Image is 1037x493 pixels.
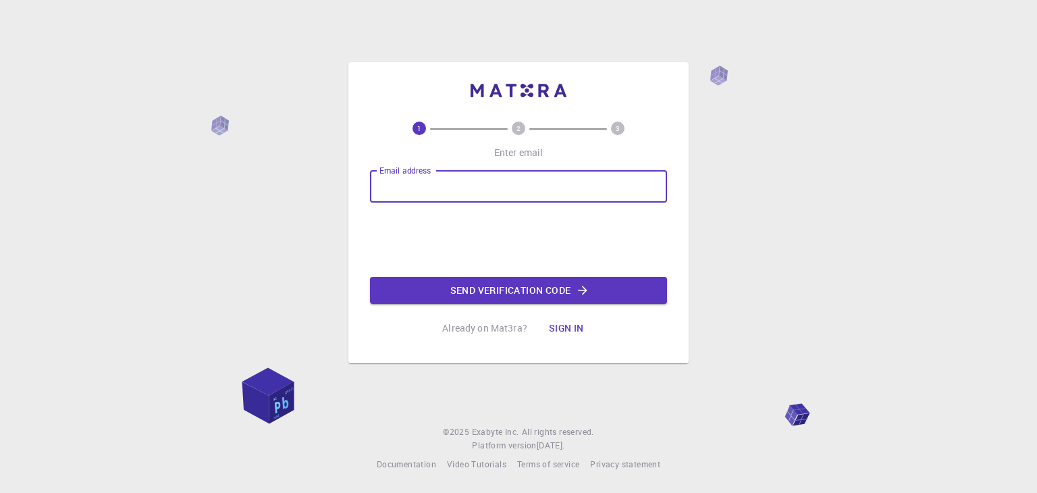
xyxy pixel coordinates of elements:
span: © 2025 [443,425,471,439]
text: 1 [417,124,421,133]
iframe: reCAPTCHA [416,213,621,266]
span: Terms of service [517,459,579,469]
span: Privacy statement [590,459,660,469]
label: Email address [379,165,431,176]
p: Already on Mat3ra? [442,321,527,335]
a: Documentation [377,458,436,471]
a: Video Tutorials [447,458,506,471]
span: Documentation [377,459,436,469]
a: Privacy statement [590,458,660,471]
span: Exabyte Inc. [472,426,519,437]
p: Enter email [494,146,543,159]
text: 3 [616,124,620,133]
button: Send verification code [370,277,667,304]
span: Platform version [472,439,536,452]
span: [DATE] . [537,440,565,450]
span: All rights reserved. [522,425,594,439]
span: Video Tutorials [447,459,506,469]
text: 2 [516,124,521,133]
a: Terms of service [517,458,579,471]
a: [DATE]. [537,439,565,452]
a: Exabyte Inc. [472,425,519,439]
button: Sign in [538,315,595,342]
